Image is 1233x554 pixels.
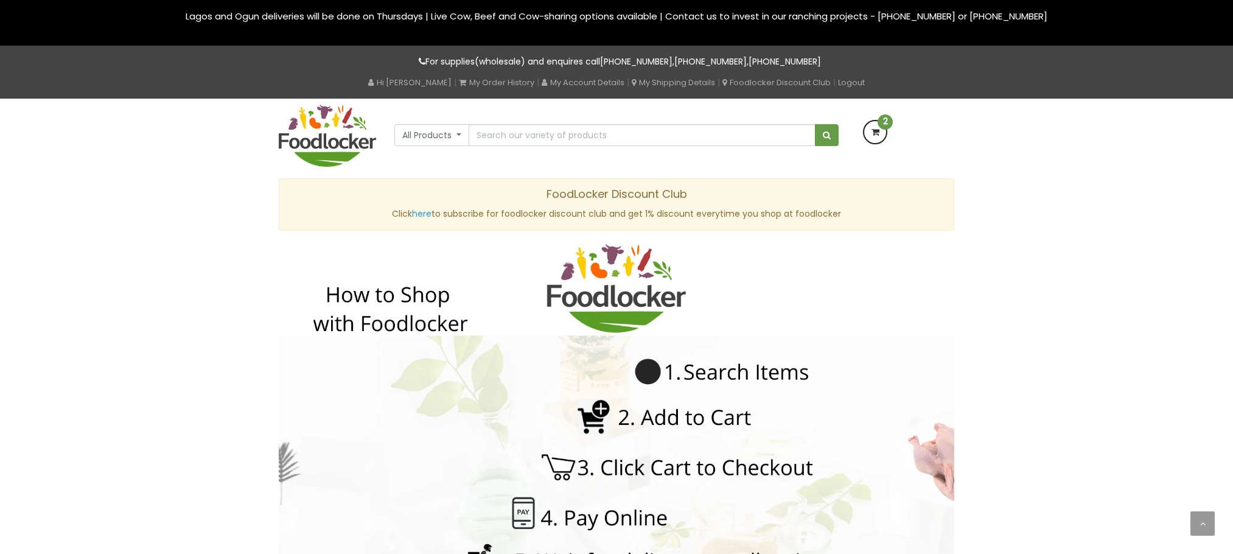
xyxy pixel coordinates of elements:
[878,114,893,130] span: 2
[288,188,945,200] h4: FoodLocker Discount Club
[537,76,539,88] span: |
[674,55,747,68] a: [PHONE_NUMBER]
[459,77,534,88] a: My Order History
[542,77,624,88] a: My Account Details
[279,55,954,69] p: For supplies(wholesale) and enquires call , ,
[718,76,720,88] span: |
[838,77,865,88] a: Logout
[279,105,376,167] img: FoodLocker
[833,76,836,88] span: |
[412,208,431,220] a: here
[368,77,452,88] a: Hi [PERSON_NAME]
[469,124,816,146] input: Search our variety of products
[749,55,821,68] a: [PHONE_NUMBER]
[394,124,469,146] button: All Products
[186,10,1047,23] span: Lagos and Ogun deliveries will be done on Thursdays | Live Cow, Beef and Cow-sharing options avai...
[454,76,456,88] span: |
[279,178,954,231] div: Click to subscribe for foodlocker discount club and get 1% discount everytime you shop at foodlocker
[632,77,715,88] a: My Shipping Details
[627,76,629,88] span: |
[722,77,831,88] a: Foodlocker Discount Club
[600,55,672,68] a: [PHONE_NUMBER]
